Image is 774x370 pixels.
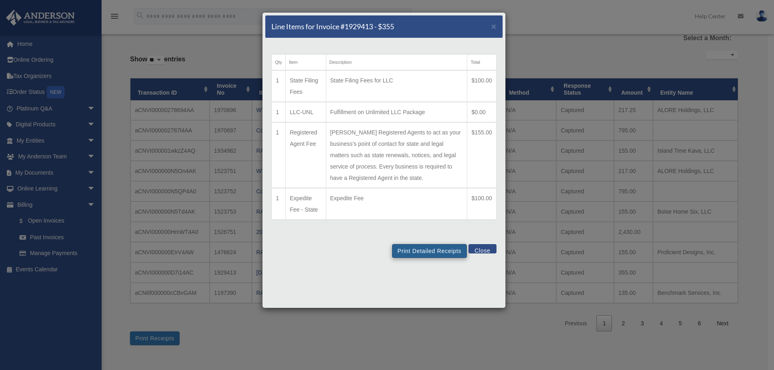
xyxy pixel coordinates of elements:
[272,54,286,71] th: Qty
[286,70,326,102] td: State Filing Fees
[272,102,286,122] td: 1
[286,188,326,220] td: Expedite Fee - State
[326,122,467,188] td: [PERSON_NAME] Registered Agents to act as your business's point of contact for state and legal ma...
[467,188,496,220] td: $100.00
[272,188,286,220] td: 1
[272,70,286,102] td: 1
[467,54,496,71] th: Total
[468,244,496,253] button: Close
[491,22,496,30] button: Close
[392,244,466,258] button: Print Detailed Receipts
[467,70,496,102] td: $100.00
[286,122,326,188] td: Registered Agent Fee
[286,102,326,122] td: LLC-UNL
[271,22,394,32] h5: Line Items for Invoice #1929413 - $355
[286,54,326,71] th: Item
[491,22,496,31] span: ×
[326,70,467,102] td: State Filing Fees for LLC
[326,102,467,122] td: Fulfillment on Unlimited LLC Package
[467,122,496,188] td: $155.00
[326,188,467,220] td: Expedite Fee
[467,102,496,122] td: $0.00
[272,122,286,188] td: 1
[326,54,467,71] th: Description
